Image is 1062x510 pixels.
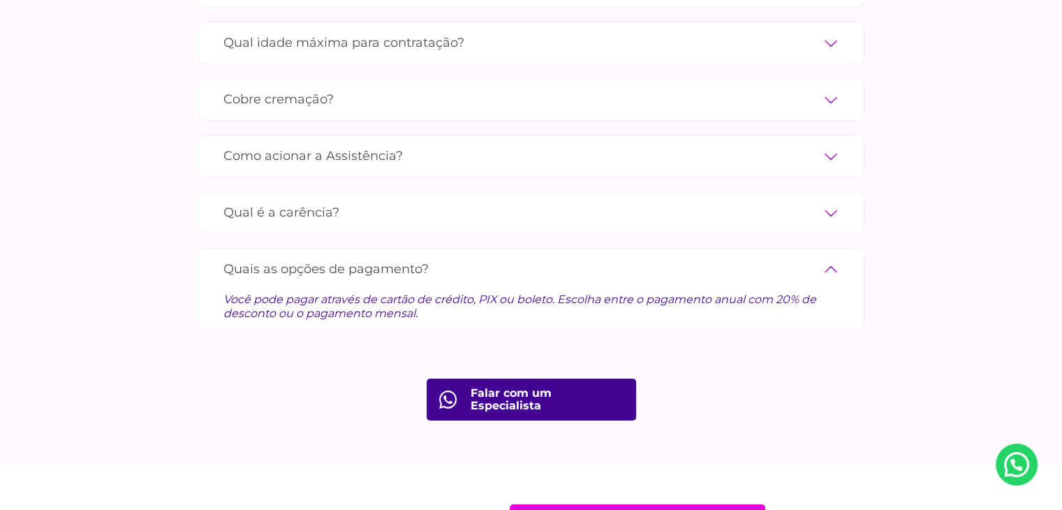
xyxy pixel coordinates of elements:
[996,444,1038,486] a: Nosso Whatsapp
[223,201,839,225] label: Qual é a carência?
[439,391,457,409] img: fale com consultor
[223,257,839,282] label: Quais as opções de pagamento?
[223,282,839,321] div: Você pode pagar através de cartão de crédito, PIX ou boleto. Escolha entre o pagamento anual com ...
[223,31,839,55] label: Qual idade máxima para contratação?
[223,87,839,112] label: Cobre cremação?
[427,379,636,421] a: Falar com um Especialista
[223,144,839,168] label: Como acionar a Assistência?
